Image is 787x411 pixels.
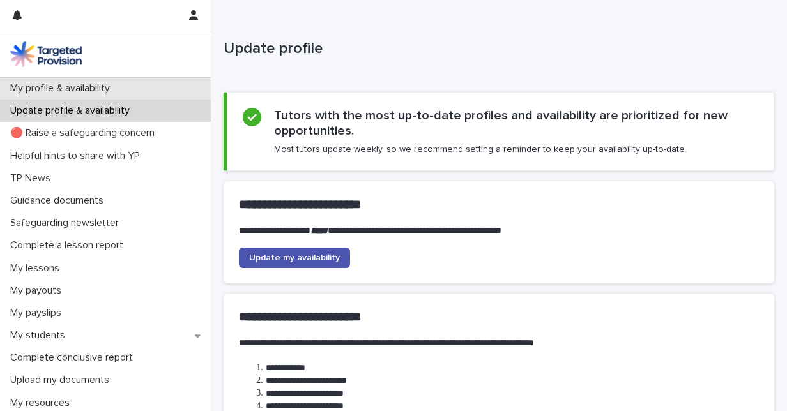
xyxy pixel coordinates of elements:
[224,40,769,58] p: Update profile
[5,239,134,251] p: Complete a lesson report
[5,150,150,162] p: Helpful hints to share with YP
[5,397,80,409] p: My resources
[5,329,75,341] p: My students
[239,248,350,268] a: Update my availability
[5,127,165,139] p: 🔴 Raise a safeguarding concern
[5,172,61,184] p: TP News
[5,82,120,94] p: My profile & availability
[274,108,758,138] h2: Tutors with the most up-to-date profiles and availability are prioritized for new opportunities.
[5,374,119,386] p: Upload my documents
[249,253,340,262] span: Update my availability
[5,307,72,319] p: My payslips
[5,262,70,274] p: My lessons
[5,105,140,117] p: Update profile & availability
[10,41,82,67] img: M5nRWzHhSzIhMunXDL62
[5,195,114,207] p: Guidance documents
[5,285,72,297] p: My payouts
[5,217,129,229] p: Safeguarding newsletter
[5,352,143,364] p: Complete conclusive report
[274,144,687,155] p: Most tutors update weekly, so we recommend setting a reminder to keep your availability up-to-date.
